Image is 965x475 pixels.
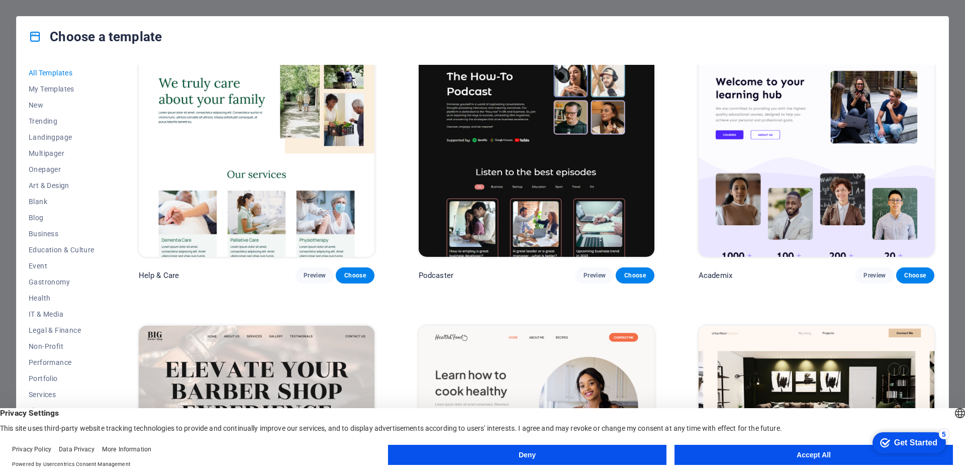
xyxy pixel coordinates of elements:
span: Blog [29,214,94,222]
button: Blog [29,210,94,226]
span: All Templates [29,69,94,77]
span: Choose [624,271,646,279]
button: IT & Media [29,306,94,322]
button: Multipager [29,145,94,161]
button: Preview [855,267,894,283]
span: Blank [29,198,94,206]
span: Legal & Finance [29,326,94,334]
span: Portfolio [29,374,94,383]
img: Academix [699,40,934,257]
h4: Choose a template [29,29,162,45]
div: 5 [74,2,84,12]
p: Academix [699,270,732,280]
span: Education & Culture [29,246,94,254]
span: Gastronomy [29,278,94,286]
button: Blank [29,194,94,210]
button: Trending [29,113,94,129]
button: Services [29,387,94,403]
button: Preview [575,267,614,283]
span: Onepager [29,165,94,173]
span: Preview [863,271,886,279]
span: Services [29,391,94,399]
img: Help & Care [139,40,374,257]
span: Non-Profit [29,342,94,350]
button: Legal & Finance [29,322,94,338]
span: Multipager [29,149,94,157]
span: Trending [29,117,94,125]
span: Preview [304,271,326,279]
span: Art & Design [29,181,94,189]
button: Non-Profit [29,338,94,354]
button: Health [29,290,94,306]
button: Portfolio [29,370,94,387]
span: Business [29,230,94,238]
button: Choose [336,267,374,283]
button: Art & Design [29,177,94,194]
span: Performance [29,358,94,366]
button: Event [29,258,94,274]
button: All Templates [29,65,94,81]
button: New [29,97,94,113]
span: Choose [904,271,926,279]
span: New [29,101,94,109]
div: Get Started [30,11,73,20]
button: Choose [896,267,934,283]
button: Education & Culture [29,242,94,258]
span: Preview [584,271,606,279]
span: My Templates [29,85,94,93]
p: Help & Care [139,270,179,280]
div: Get Started 5 items remaining, 0% complete [8,5,81,26]
button: Gastronomy [29,274,94,290]
button: Onepager [29,161,94,177]
span: IT & Media [29,310,94,318]
span: Choose [344,271,366,279]
button: Business [29,226,94,242]
button: Landingpage [29,129,94,145]
button: Preview [296,267,334,283]
p: Podcaster [419,270,453,280]
button: My Templates [29,81,94,97]
span: Event [29,262,94,270]
button: Shop [29,403,94,419]
button: Performance [29,354,94,370]
span: Shop [29,407,94,415]
span: Health [29,294,94,302]
button: Choose [616,267,654,283]
img: Podcaster [419,40,654,257]
span: Landingpage [29,133,94,141]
